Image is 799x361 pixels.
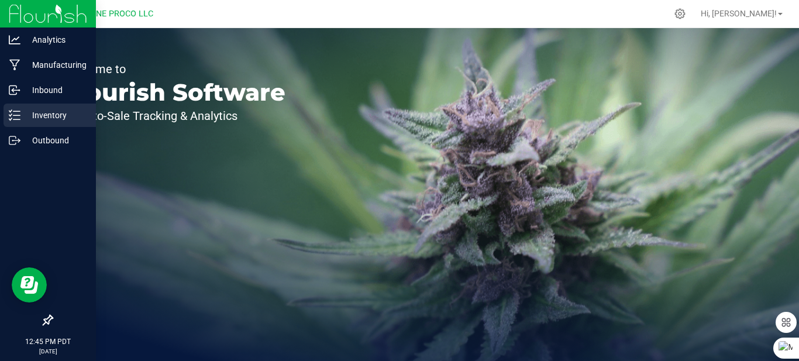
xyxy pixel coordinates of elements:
[12,267,47,302] iframe: Resource center
[20,83,91,97] p: Inbound
[9,109,20,121] inline-svg: Inventory
[673,8,687,19] div: Manage settings
[20,108,91,122] p: Inventory
[85,9,153,19] span: DUNE PROCO LLC
[20,33,91,47] p: Analytics
[9,135,20,146] inline-svg: Outbound
[20,58,91,72] p: Manufacturing
[63,63,285,75] p: Welcome to
[9,84,20,96] inline-svg: Inbound
[5,336,91,347] p: 12:45 PM PDT
[63,81,285,104] p: Flourish Software
[63,110,285,122] p: Seed-to-Sale Tracking & Analytics
[701,9,777,18] span: Hi, [PERSON_NAME]!
[5,347,91,356] p: [DATE]
[9,59,20,71] inline-svg: Manufacturing
[9,34,20,46] inline-svg: Analytics
[20,133,91,147] p: Outbound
